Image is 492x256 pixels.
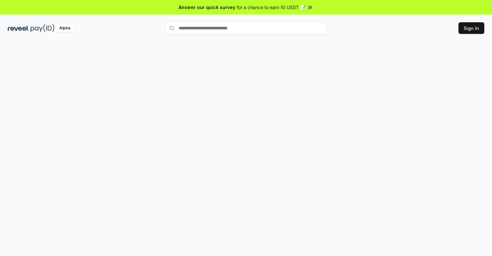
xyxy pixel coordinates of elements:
[179,4,235,11] span: Answer our quick survey
[458,22,484,34] button: Sign In
[8,24,29,32] img: reveel_dark
[237,4,306,11] span: for a chance to earn 10 USDT 📝
[31,24,54,32] img: pay_id
[56,24,74,32] div: Alpha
